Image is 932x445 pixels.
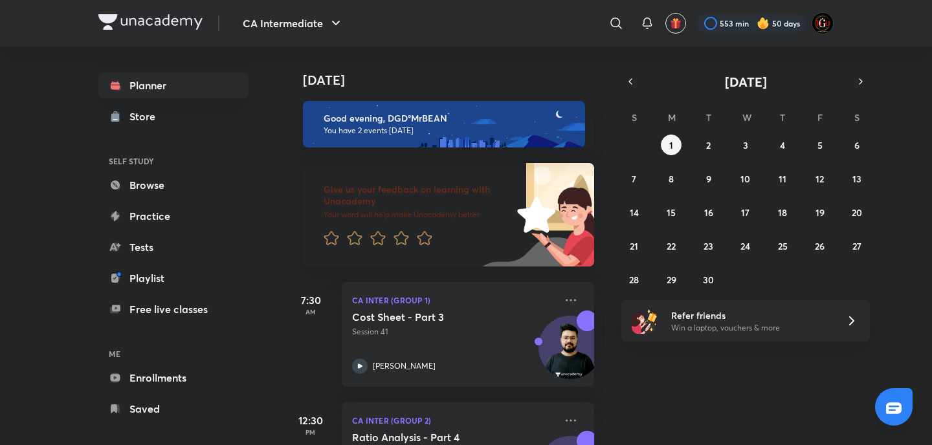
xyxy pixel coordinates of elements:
[630,240,638,252] abbr: September 21, 2025
[706,173,711,185] abbr: September 9, 2025
[810,202,830,222] button: September 19, 2025
[704,240,713,252] abbr: September 23, 2025
[669,173,674,185] abbr: September 8, 2025
[669,139,673,151] abbr: September 1, 2025
[624,202,645,222] button: September 14, 2025
[98,234,249,260] a: Tests
[670,17,682,29] img: avatar
[639,72,852,91] button: [DATE]
[235,10,351,36] button: CA Intermediate
[352,413,555,428] p: CA Inter (Group 2)
[743,139,748,151] abbr: September 3, 2025
[735,135,756,155] button: September 3, 2025
[703,274,714,286] abbr: September 30, 2025
[473,163,594,266] img: feedback_image
[704,206,713,219] abbr: September 16, 2025
[740,173,750,185] abbr: September 10, 2025
[740,240,750,252] abbr: September 24, 2025
[698,168,719,189] button: September 9, 2025
[725,73,767,91] span: [DATE]
[667,206,676,219] abbr: September 15, 2025
[632,308,658,334] img: referral
[352,326,555,338] p: Session 41
[285,308,337,316] p: AM
[98,265,249,291] a: Playlist
[667,274,676,286] abbr: September 29, 2025
[810,235,830,256] button: September 26, 2025
[98,343,249,365] h6: ME
[698,235,719,256] button: September 23, 2025
[847,202,867,222] button: September 20, 2025
[698,135,719,155] button: September 2, 2025
[698,202,719,222] button: September 16, 2025
[741,206,749,219] abbr: September 17, 2025
[98,203,249,229] a: Practice
[352,310,513,323] h5: Cost Sheet - Part 3
[780,111,785,124] abbr: Thursday
[778,206,787,219] abbr: September 18, 2025
[854,139,860,151] abbr: September 6, 2025
[815,240,825,252] abbr: September 26, 2025
[735,168,756,189] button: September 10, 2025
[98,172,249,198] a: Browse
[772,168,793,189] button: September 11, 2025
[810,135,830,155] button: September 5, 2025
[706,139,711,151] abbr: September 2, 2025
[98,103,249,129] a: Store
[624,269,645,290] button: September 28, 2025
[303,72,607,88] h4: [DATE]
[817,111,823,124] abbr: Friday
[810,168,830,189] button: September 12, 2025
[661,235,682,256] button: September 22, 2025
[98,296,249,322] a: Free live classes
[324,113,573,124] h6: Good evening, DGD°MrBEAN
[847,168,867,189] button: September 13, 2025
[852,240,861,252] abbr: September 27, 2025
[779,173,786,185] abbr: September 11, 2025
[624,168,645,189] button: September 7, 2025
[285,428,337,436] p: PM
[706,111,711,124] abbr: Tuesday
[324,125,573,136] p: You have 2 events [DATE]
[854,111,860,124] abbr: Saturday
[98,365,249,391] a: Enrollments
[324,210,513,220] p: Your word will help make Unacademy better
[661,269,682,290] button: September 29, 2025
[815,206,825,219] abbr: September 19, 2025
[661,135,682,155] button: September 1, 2025
[667,240,676,252] abbr: September 22, 2025
[661,202,682,222] button: September 15, 2025
[780,139,785,151] abbr: September 4, 2025
[847,235,867,256] button: September 27, 2025
[352,431,513,444] h5: Ratio Analysis - Part 4
[629,274,639,286] abbr: September 28, 2025
[632,111,637,124] abbr: Sunday
[98,14,203,33] a: Company Logo
[817,139,823,151] abbr: September 5, 2025
[847,135,867,155] button: September 6, 2025
[735,202,756,222] button: September 17, 2025
[129,109,163,124] div: Store
[373,360,436,372] p: [PERSON_NAME]
[772,202,793,222] button: September 18, 2025
[742,111,751,124] abbr: Wednesday
[285,292,337,308] h5: 7:30
[668,111,676,124] abbr: Monday
[98,72,249,98] a: Planner
[757,17,770,30] img: streak
[98,14,203,30] img: Company Logo
[671,309,830,322] h6: Refer friends
[303,101,585,147] img: evening
[324,184,513,207] h6: Give us your feedback on learning with Unacademy
[772,235,793,256] button: September 25, 2025
[661,168,682,189] button: September 8, 2025
[98,150,249,172] h6: SELF STUDY
[735,235,756,256] button: September 24, 2025
[539,323,601,385] img: Avatar
[698,269,719,290] button: September 30, 2025
[852,206,862,219] abbr: September 20, 2025
[812,12,834,34] img: DGD°MrBEAN
[815,173,824,185] abbr: September 12, 2025
[98,396,249,422] a: Saved
[778,240,788,252] abbr: September 25, 2025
